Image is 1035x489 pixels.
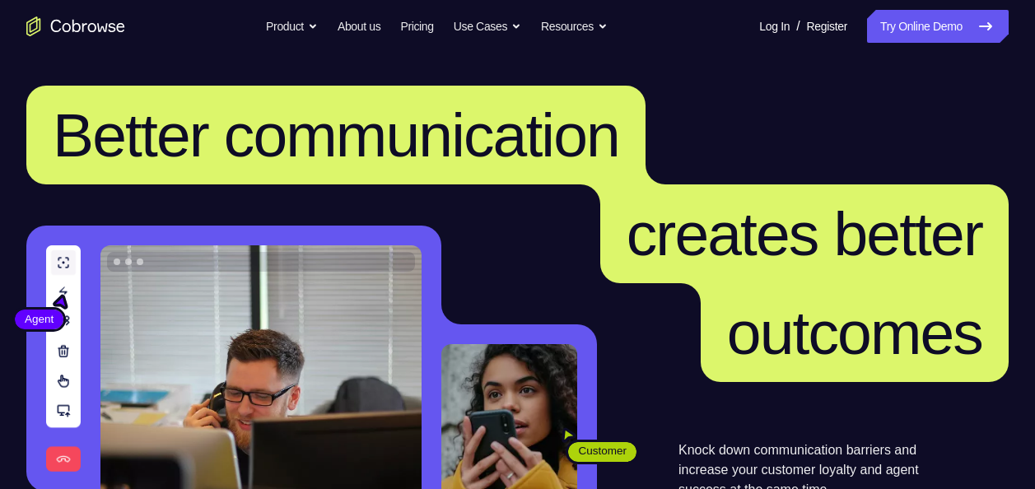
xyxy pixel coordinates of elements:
[400,10,433,43] a: Pricing
[727,298,982,367] span: outcomes
[867,10,1009,43] a: Try Online Demo
[541,10,608,43] button: Resources
[338,10,380,43] a: About us
[26,16,125,36] a: Go to the home page
[627,199,982,268] span: creates better
[796,16,800,36] span: /
[759,10,790,43] a: Log In
[454,10,521,43] button: Use Cases
[53,100,619,170] span: Better communication
[807,10,847,43] a: Register
[266,10,318,43] button: Product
